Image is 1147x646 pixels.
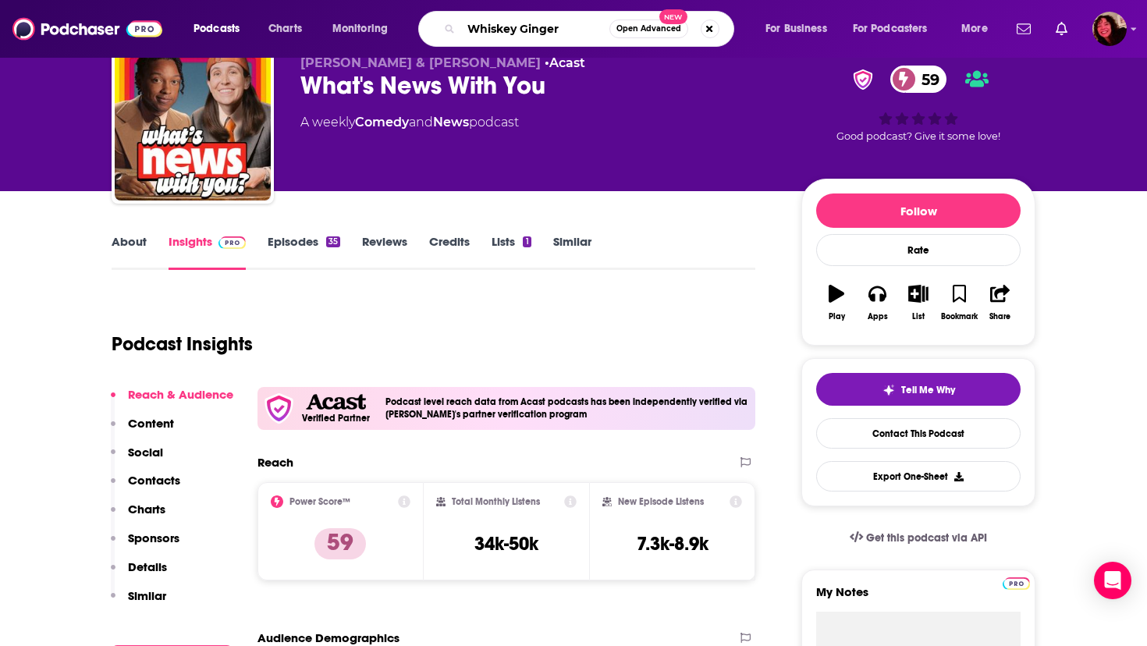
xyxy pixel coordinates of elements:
a: Acast [549,55,585,70]
button: open menu [183,16,260,41]
p: Content [128,416,174,431]
a: Show notifications dropdown [1049,16,1074,42]
span: Monitoring [332,18,388,40]
h2: Reach [257,455,293,470]
h2: Power Score™ [289,496,350,507]
p: Details [128,559,167,574]
span: • [545,55,585,70]
div: Search podcasts, credits, & more... [433,11,749,47]
a: Charts [258,16,311,41]
button: Details [111,559,167,588]
a: Reviews [362,234,407,270]
button: Play [816,275,857,331]
button: open menu [950,16,1007,41]
h5: Verified Partner [302,414,370,423]
span: Get this podcast via API [866,531,987,545]
a: Contact This Podcast [816,418,1021,449]
img: What's News With You [115,44,271,201]
span: For Podcasters [853,18,928,40]
span: Logged in as Kathryn-Musilek [1092,12,1127,46]
button: open menu [321,16,408,41]
button: open menu [843,16,950,41]
div: A weekly podcast [300,113,519,132]
button: tell me why sparkleTell Me Why [816,373,1021,406]
a: Comedy [355,115,409,130]
a: About [112,234,147,270]
img: Podchaser Pro [218,236,246,249]
label: My Notes [816,584,1021,612]
h2: Total Monthly Listens [452,496,540,507]
a: Credits [429,234,470,270]
img: verfied icon [264,393,294,424]
a: Lists1 [492,234,531,270]
button: List [898,275,939,331]
div: Play [829,312,845,321]
div: verified Badge59Good podcast? Give it some love! [801,55,1035,152]
button: Contacts [111,473,180,502]
a: Similar [553,234,591,270]
span: Charts [268,18,302,40]
div: Share [989,312,1010,321]
h2: New Episode Listens [618,496,704,507]
span: 59 [906,66,947,93]
h1: Podcast Insights [112,332,253,356]
div: Rate [816,234,1021,266]
div: Apps [868,312,888,321]
button: Charts [111,502,165,531]
img: User Profile [1092,12,1127,46]
button: Sponsors [111,531,179,559]
p: Charts [128,502,165,516]
button: Show profile menu [1092,12,1127,46]
button: Apps [857,275,897,331]
p: Similar [128,588,166,603]
p: 59 [314,528,366,559]
span: Good podcast? Give it some love! [836,130,1000,142]
button: Social [111,445,163,474]
span: Open Advanced [616,25,681,33]
a: Pro website [1003,575,1030,590]
div: Open Intercom Messenger [1094,562,1131,599]
button: Share [980,275,1021,331]
button: Open AdvancedNew [609,20,688,38]
p: Sponsors [128,531,179,545]
span: New [659,9,687,24]
button: Export One-Sheet [816,461,1021,492]
button: Follow [816,193,1021,228]
button: Reach & Audience [111,387,233,416]
p: Reach & Audience [128,387,233,402]
img: Acast [306,394,365,410]
button: open menu [755,16,847,41]
a: Get this podcast via API [837,519,1000,557]
button: Similar [111,588,166,617]
span: Tell Me Why [901,384,955,396]
img: Podchaser Pro [1003,577,1030,590]
h3: 7.3k-8.9k [637,532,708,555]
button: Bookmark [939,275,979,331]
div: 35 [326,236,340,247]
img: verified Badge [848,69,878,90]
a: Show notifications dropdown [1010,16,1037,42]
span: For Business [765,18,827,40]
input: Search podcasts, credits, & more... [461,16,609,41]
span: [PERSON_NAME] & [PERSON_NAME] [300,55,541,70]
button: Content [111,416,174,445]
a: 59 [890,66,947,93]
div: 1 [523,236,531,247]
p: Contacts [128,473,180,488]
div: Bookmark [941,312,978,321]
a: Episodes35 [268,234,340,270]
span: and [409,115,433,130]
a: InsightsPodchaser Pro [169,234,246,270]
h2: Audience Demographics [257,630,399,645]
img: tell me why sparkle [882,384,895,396]
p: Social [128,445,163,460]
span: More [961,18,988,40]
div: List [912,312,925,321]
img: Podchaser - Follow, Share and Rate Podcasts [12,14,162,44]
h3: 34k-50k [474,532,538,555]
h4: Podcast level reach data from Acast podcasts has been independently verified via [PERSON_NAME]'s ... [385,396,749,420]
a: News [433,115,469,130]
span: Podcasts [194,18,240,40]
